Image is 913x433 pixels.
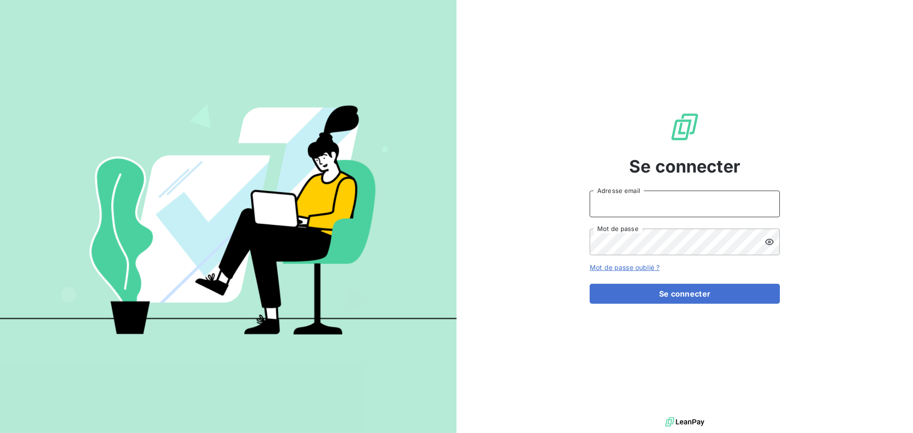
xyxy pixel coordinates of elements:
img: logo [665,415,704,429]
span: Se connecter [629,154,740,179]
a: Mot de passe oublié ? [590,263,660,271]
input: placeholder [590,191,780,217]
button: Se connecter [590,284,780,304]
img: Logo LeanPay [670,112,700,142]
